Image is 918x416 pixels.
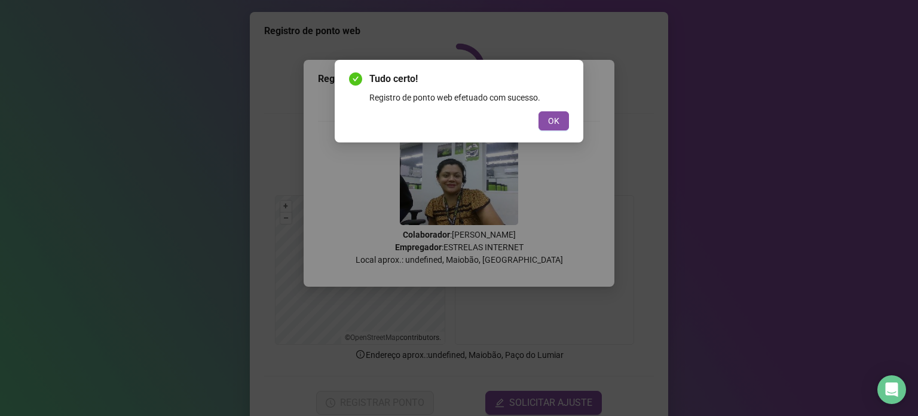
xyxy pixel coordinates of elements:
[369,72,569,86] span: Tudo certo!
[548,114,559,127] span: OK
[538,111,569,130] button: OK
[877,375,906,404] div: Open Intercom Messenger
[349,72,362,86] span: check-circle
[369,91,569,104] div: Registro de ponto web efetuado com sucesso.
